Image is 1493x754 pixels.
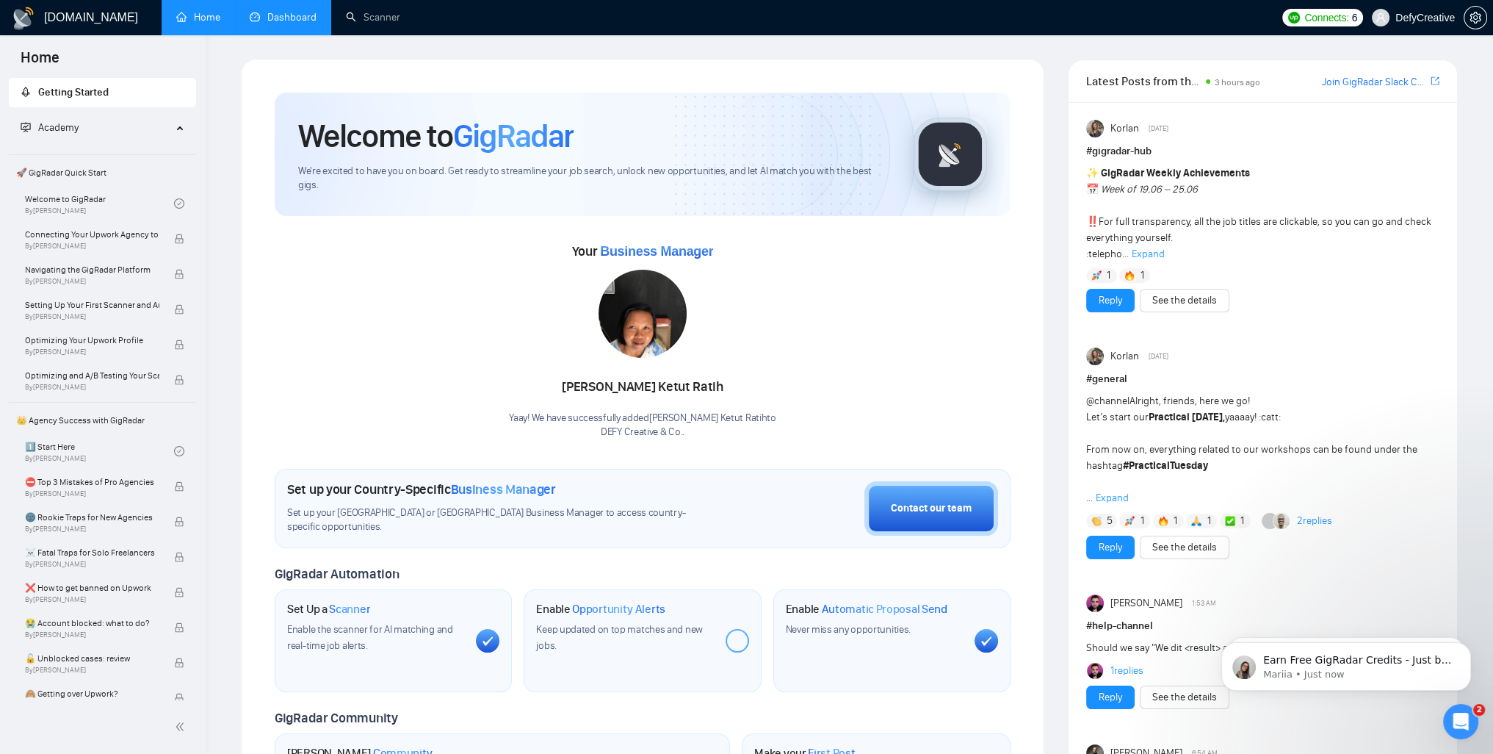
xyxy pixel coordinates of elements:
span: check-circle [174,198,184,209]
span: Optimizing and A/B Testing Your Scanner for Better Results [25,368,159,383]
span: ‼️ [1086,215,1099,228]
span: Scanner [329,602,370,617]
span: By [PERSON_NAME] [25,348,159,356]
span: 1:53 AM [1191,597,1215,610]
span: setting [1464,12,1486,24]
a: dashboardDashboard [250,11,317,24]
img: gigradar-logo.png [914,118,987,191]
span: 1 [1107,268,1110,283]
span: ☠️ Fatal Traps for Solo Freelancers [25,545,159,560]
img: 1708936426511-WhatsApp%20Image%202024-02-19%20at%2011.18.11.jpeg [599,270,687,358]
button: See the details [1140,289,1229,312]
span: 1 [1240,514,1244,528]
span: @channel [1086,395,1129,407]
a: setting [1464,12,1487,24]
span: [DATE] [1148,122,1168,135]
p: DEFY Creative & Co. . [509,426,776,439]
button: Reply [1086,686,1135,709]
div: Contact our team [891,500,972,517]
span: Academy [21,121,79,134]
span: By [PERSON_NAME] [25,525,159,534]
span: export [1431,75,1439,87]
img: 🙏 [1191,516,1201,526]
span: By [PERSON_NAME] [25,383,159,392]
h1: # gigradar-hub [1086,143,1439,159]
span: ❌ How to get banned on Upwork [25,581,159,595]
span: Latest Posts from the GigRadar Community [1086,72,1201,90]
span: ✨ [1086,167,1099,179]
span: [DATE] [1148,350,1168,363]
span: lock [174,234,184,244]
a: Reply [1099,292,1122,309]
span: lock [174,658,184,668]
span: By [PERSON_NAME] [25,560,159,569]
span: 👑 Agency Success with GigRadar [10,406,195,435]
img: Korlan [1086,348,1104,365]
a: homeHome [176,11,220,24]
span: 2 [1473,704,1485,716]
span: check-circle [174,446,184,456]
a: See the details [1152,292,1217,309]
span: GigRadar Automation [275,566,399,582]
span: Korlan [1110,348,1139,365]
a: 1replies [1110,664,1143,678]
iframe: Intercom live chat [1443,704,1478,739]
span: We're excited to have you on board. Get ready to streamline your job search, unlock new opportuni... [298,165,890,193]
span: By [PERSON_NAME] [25,595,159,604]
span: By [PERSON_NAME] [25,666,159,675]
span: Opportunity Alerts [572,602,665,617]
img: upwork-logo.png [1288,12,1300,24]
span: By [PERSON_NAME] [25,631,159,639]
span: Academy [38,121,79,134]
span: Should we say "We dit <result> at <agency>" or "I did <result>" in the proposals? [1086,642,1436,654]
img: 👏 [1091,516,1102,526]
span: By [PERSON_NAME] [25,277,159,286]
button: Reply [1086,289,1135,312]
a: 1️⃣ Start HereBy[PERSON_NAME] [25,435,174,467]
span: ⛔ Top 3 Mistakes of Pro Agencies [25,475,159,489]
span: By [PERSON_NAME] [25,242,159,251]
a: Reply [1099,689,1122,705]
h1: # help-channel [1086,618,1439,634]
span: double-left [175,719,189,734]
span: 1 [1140,514,1144,528]
span: lock [174,517,184,527]
span: Connecting Your Upwork Agency to GigRadar [25,227,159,242]
span: 6 [1352,10,1358,26]
span: Navigating the GigRadar Platform [25,262,159,277]
a: Reply [1099,539,1122,556]
span: Never miss any opportunities. [786,623,911,636]
span: lock [174,340,184,350]
a: See the details [1152,539,1217,556]
img: Uzo Okafor [1273,513,1290,529]
span: Expand [1132,248,1165,260]
span: [PERSON_NAME] [1110,595,1182,611]
span: GigRadar [453,116,574,156]
h1: Set Up a [287,602,370,617]
span: user [1375,12,1386,23]
span: 😭 Account blocked: what to do? [25,616,159,631]
strong: GigRadar Weekly Achievements [1101,167,1250,179]
span: Connects: [1304,10,1348,26]
span: lock [174,269,184,279]
span: Setting Up Your First Scanner and Auto-Bidder [25,298,159,312]
span: lock [174,622,184,633]
img: Rodrigo Nask [1087,663,1103,679]
span: 🚀 GigRadar Quick Start [10,158,195,187]
div: [PERSON_NAME] Ketut Ratih [509,375,776,400]
span: lock [174,481,184,492]
span: 1 [1207,514,1211,528]
span: 3 hours ago [1215,77,1260,87]
span: By [PERSON_NAME] [25,489,159,498]
span: Business Manager [451,481,556,498]
span: 5 [1107,514,1113,528]
a: Join GigRadar Slack Community [1322,74,1428,90]
span: lock [174,375,184,385]
h1: Enable [786,602,947,617]
a: 2replies [1297,514,1332,528]
h1: Enable [536,602,665,617]
img: 🔥 [1158,516,1168,526]
h1: Welcome to [298,116,574,156]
